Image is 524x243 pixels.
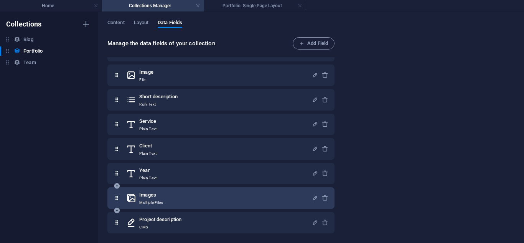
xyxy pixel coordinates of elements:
[6,20,42,29] h6: Collections
[107,18,125,29] span: Content
[23,58,36,67] h6: Team
[204,2,306,10] h4: Portfolio: Single Page Layout
[139,200,163,206] p: Multiple Files
[139,190,163,200] h6: Images
[139,92,178,101] h6: Short description
[139,126,157,132] p: Plain Text
[107,39,293,48] h6: Manage the data fields of your collection
[23,35,33,44] h6: Blog
[23,46,43,56] h6: Portfolio
[139,68,153,77] h6: Image
[139,150,157,157] p: Plain Text
[293,37,335,50] button: Add Field
[139,175,157,181] p: Plain Text
[158,18,182,29] span: Data Fields
[139,141,157,150] h6: Client
[139,166,157,175] h6: Year
[139,215,181,224] h6: Project description
[139,117,157,126] h6: Service
[299,39,328,48] span: Add Field
[139,101,178,107] p: Rich Text
[139,224,181,230] p: CMS
[139,77,153,83] p: File
[134,18,149,29] span: Layout
[102,2,204,10] h4: Collections Manager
